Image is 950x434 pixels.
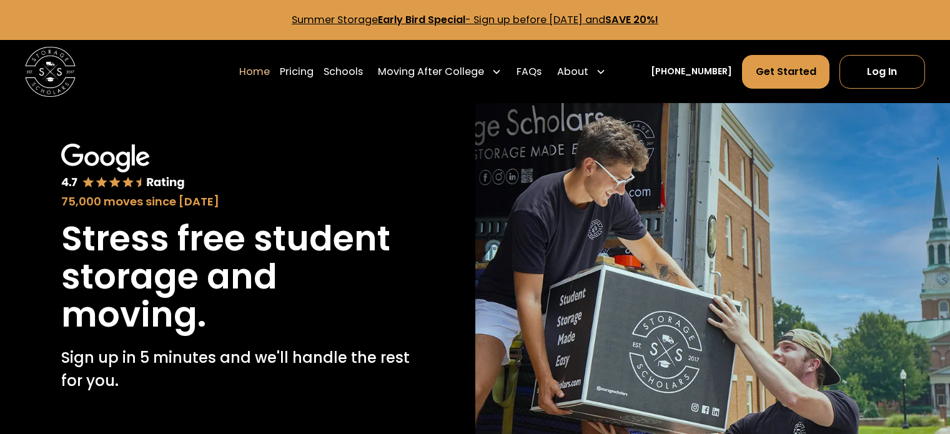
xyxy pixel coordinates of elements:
a: Schools [324,54,363,89]
strong: SAVE 20%! [605,12,658,27]
img: Google 4.7 star rating [61,144,184,191]
img: Storage Scholars main logo [25,47,76,97]
p: Sign up in 5 minutes and we'll handle the rest for you. [61,347,413,392]
strong: Early Bird Special [378,12,465,27]
a: Home [239,54,270,89]
a: [PHONE_NUMBER] [651,65,732,78]
div: Moving After College [373,54,507,89]
a: Log In [839,55,925,89]
a: Summer StorageEarly Bird Special- Sign up before [DATE] andSAVE 20%! [292,12,658,27]
div: 75,000 moves since [DATE] [61,193,413,210]
a: Pricing [280,54,314,89]
a: FAQs [517,54,542,89]
h1: Stress free student storage and moving. [61,220,413,334]
div: Moving After College [378,64,484,79]
div: About [552,54,611,89]
a: Get Started [742,55,829,89]
div: About [557,64,588,79]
